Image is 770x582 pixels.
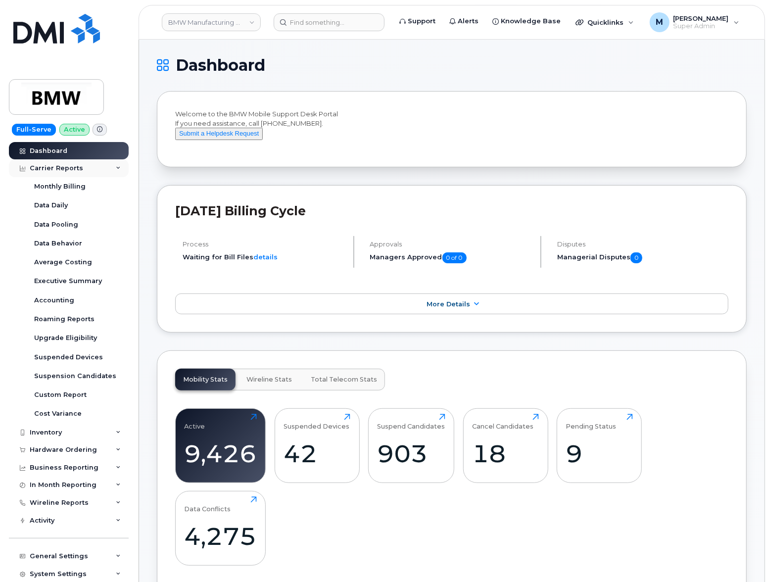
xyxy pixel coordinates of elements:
div: Welcome to the BMW Mobile Support Desk Portal If you need assistance, call [PHONE_NUMBER]. [175,109,728,149]
span: Dashboard [176,58,265,73]
span: 0 [630,252,642,263]
h2: [DATE] Billing Cycle [175,203,728,218]
div: Active [185,414,205,430]
div: 903 [378,439,445,468]
button: Submit a Helpdesk Request [175,128,263,140]
div: 4,275 [185,522,257,551]
a: details [253,253,278,261]
span: Total Telecom Stats [311,376,377,384]
h4: Disputes [557,241,728,248]
div: Suspended Devices [284,414,349,430]
a: Pending Status9 [566,414,633,477]
div: Suspend Candidates [378,414,445,430]
a: Active9,426 [185,414,257,477]
div: Pending Status [566,414,617,430]
iframe: Messenger Launcher [727,539,763,575]
span: More Details [427,300,470,308]
li: Waiting for Bill Files [183,252,345,262]
h5: Managers Approved [370,252,532,263]
div: 18 [472,439,539,468]
h5: Managerial Disputes [557,252,728,263]
h4: Approvals [370,241,532,248]
div: Data Conflicts [185,496,231,513]
a: Data Conflicts4,275 [185,496,257,560]
div: 9,426 [185,439,257,468]
span: Wireline Stats [246,376,292,384]
div: Cancel Candidates [472,414,533,430]
div: 42 [284,439,350,468]
span: 0 of 0 [442,252,467,263]
a: Submit a Helpdesk Request [175,129,263,137]
a: Suspend Candidates903 [378,414,445,477]
a: Cancel Candidates18 [472,414,539,477]
div: 9 [566,439,633,468]
h4: Process [183,241,345,248]
a: Suspended Devices42 [284,414,350,477]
